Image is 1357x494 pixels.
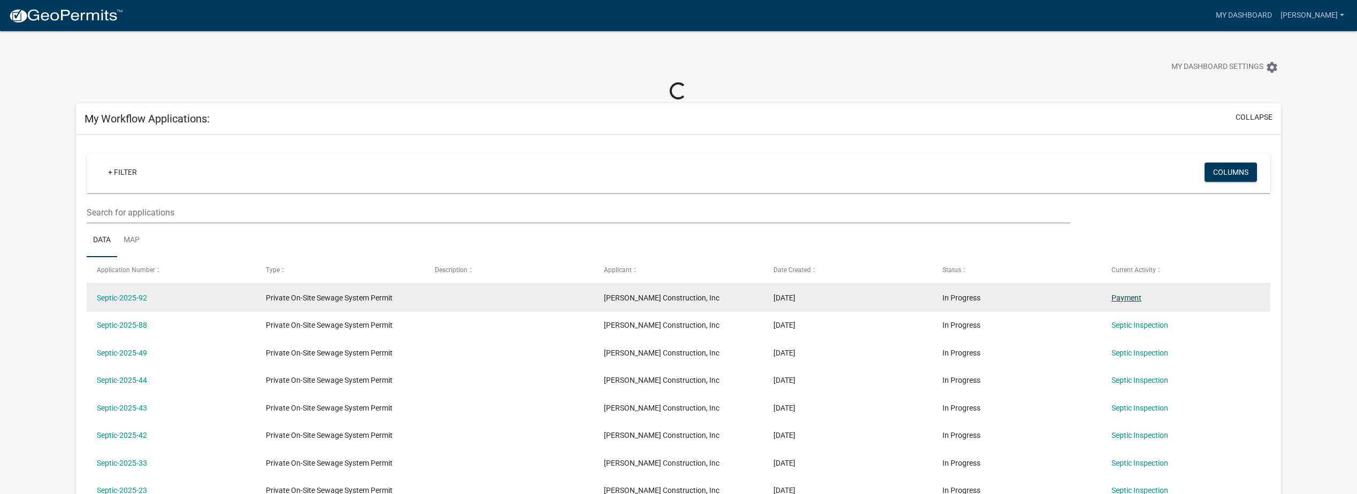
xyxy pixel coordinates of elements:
[604,376,719,384] span: Poisel Construction, Inc
[97,266,155,274] span: Application Number
[763,257,932,283] datatable-header-cell: Date Created
[594,257,763,283] datatable-header-cell: Applicant
[604,321,719,329] span: Poisel Construction, Inc
[266,431,393,439] span: Private On-Site Sewage System Permit
[97,404,147,412] a: Septic-2025-43
[773,321,795,329] span: 08/20/2025
[1212,5,1276,26] a: My Dashboard
[773,349,795,357] span: 05/13/2025
[87,257,256,283] datatable-header-cell: Application Number
[87,202,1070,223] input: Search for applications
[1205,163,1257,182] button: Columns
[266,266,280,274] span: Type
[1111,431,1168,439] a: Septic Inspection
[97,459,147,467] a: Septic-2025-33
[1111,459,1168,467] a: Septic Inspection
[425,257,594,283] datatable-header-cell: Description
[266,294,393,302] span: Private On-Site Sewage System Permit
[85,112,210,125] h5: My Workflow Applications:
[1111,321,1168,329] a: Septic Inspection
[773,294,795,302] span: 09/04/2025
[773,431,795,439] span: 04/25/2025
[266,321,393,329] span: Private On-Site Sewage System Permit
[1111,376,1168,384] a: Septic Inspection
[117,223,146,258] a: Map
[773,376,795,384] span: 04/29/2025
[97,431,147,439] a: Septic-2025-42
[266,459,393,467] span: Private On-Site Sewage System Permit
[1111,404,1168,412] a: Septic Inspection
[99,163,145,182] a: + Filter
[942,266,961,274] span: Status
[1111,349,1168,357] a: Septic Inspection
[942,294,980,302] span: In Progress
[604,349,719,357] span: Poisel Construction, Inc
[932,257,1101,283] datatable-header-cell: Status
[604,459,719,467] span: Poisel Construction, Inc
[942,431,980,439] span: In Progress
[1276,5,1348,26] a: [PERSON_NAME]
[604,294,719,302] span: Poisel Construction, Inc
[1101,257,1270,283] datatable-header-cell: Current Activity
[942,349,980,357] span: In Progress
[1163,57,1287,78] button: My Dashboard Settingssettings
[266,349,393,357] span: Private On-Site Sewage System Permit
[942,404,980,412] span: In Progress
[604,431,719,439] span: Poisel Construction, Inc
[773,404,795,412] span: 04/25/2025
[435,266,467,274] span: Description
[97,376,147,384] a: Septic-2025-44
[604,404,719,412] span: Poisel Construction, Inc
[97,294,147,302] a: Septic-2025-92
[87,223,117,258] a: Data
[773,459,795,467] span: 04/07/2025
[604,266,632,274] span: Applicant
[266,404,393,412] span: Private On-Site Sewage System Permit
[266,376,393,384] span: Private On-Site Sewage System Permit
[942,376,980,384] span: In Progress
[1111,294,1141,302] a: Payment
[773,266,811,274] span: Date Created
[942,459,980,467] span: In Progress
[1266,61,1278,74] i: settings
[97,321,147,329] a: Septic-2025-88
[1111,266,1156,274] span: Current Activity
[942,321,980,329] span: In Progress
[97,349,147,357] a: Septic-2025-49
[1171,61,1263,74] span: My Dashboard Settings
[256,257,425,283] datatable-header-cell: Type
[1236,112,1272,123] button: collapse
